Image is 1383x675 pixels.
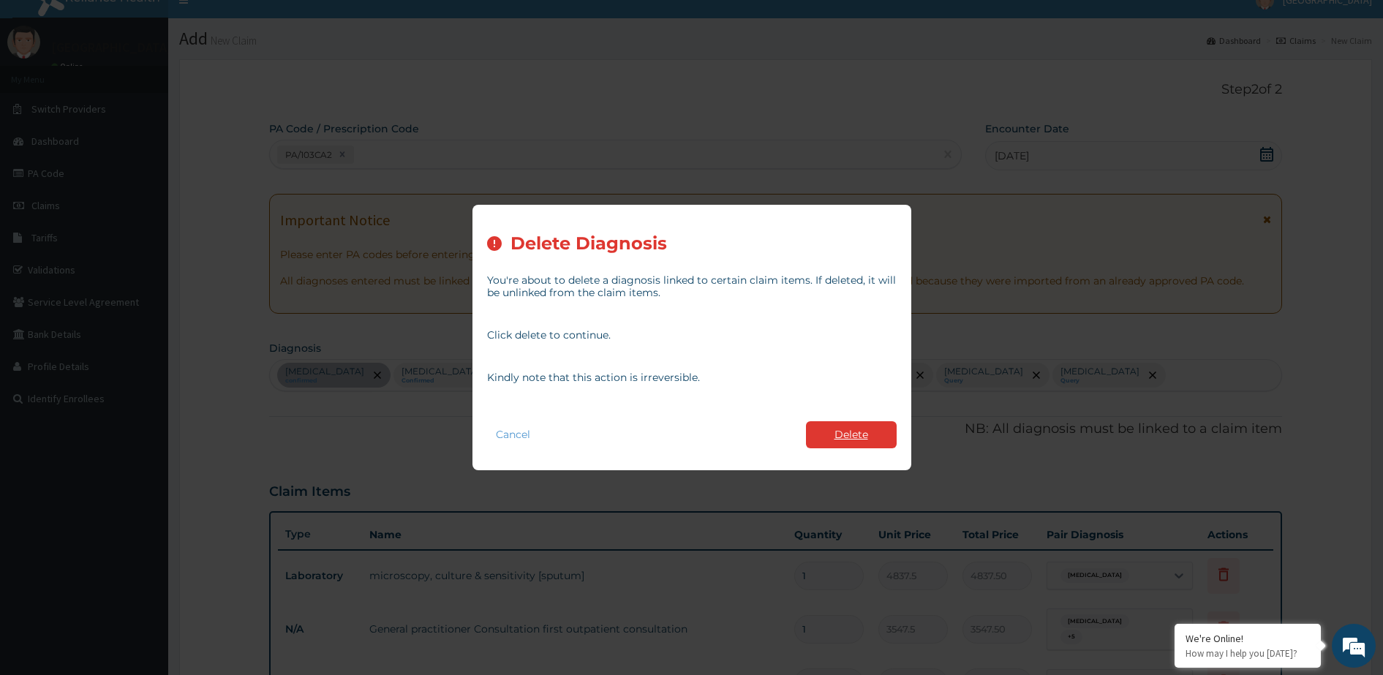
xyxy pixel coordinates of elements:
[27,73,59,110] img: d_794563401_company_1708531726252_794563401
[487,424,539,445] button: Cancel
[85,184,202,332] span: We're online!
[240,7,275,42] div: Minimize live chat window
[1186,632,1310,645] div: We're Online!
[510,234,667,254] h2: Delete Diagnosis
[806,421,897,448] button: Delete
[7,399,279,450] textarea: Type your message and hit 'Enter'
[487,329,897,342] p: Click delete to continue.
[1186,647,1310,660] p: How may I help you today?
[76,82,246,101] div: Chat with us now
[487,274,897,299] p: You're about to delete a diagnosis linked to certain claim items. If deleted, it will be unlinked...
[487,372,897,384] p: Kindly note that this action is irreversible.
